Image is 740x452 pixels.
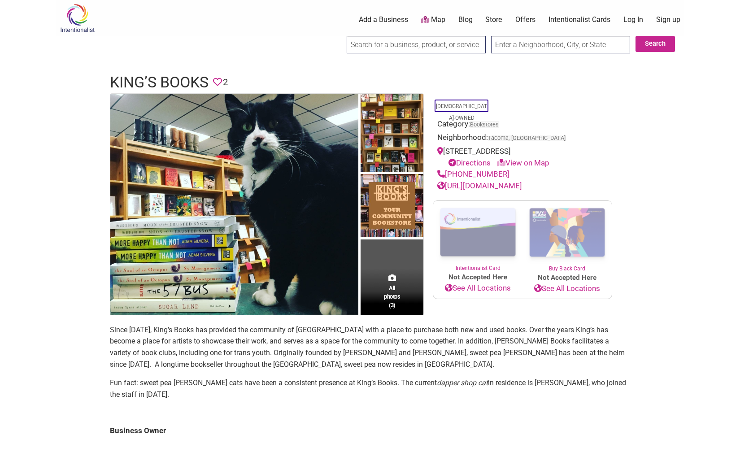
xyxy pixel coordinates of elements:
a: Blog [458,15,473,25]
a: Buy Black Card [522,201,612,273]
a: [PHONE_NUMBER] [437,169,509,178]
a: Store [485,15,502,25]
input: Enter a Neighborhood, City, or State [491,36,630,53]
div: Neighborhood: [437,132,608,146]
span: Tacoma, [GEOGRAPHIC_DATA] [488,135,566,141]
em: dapper shop cat [437,378,488,387]
span: Not Accepted Here [433,272,522,282]
span: All photos (3) [384,284,400,309]
span: 2 [223,75,228,89]
a: See All Locations [433,282,522,294]
a: Bookstores [470,121,499,128]
a: Directions [448,158,491,167]
td: Business Owner [110,416,630,446]
span: You must be logged in to save favorites. [213,75,222,89]
div: Category: [437,118,608,132]
a: Intentionalist Cards [548,15,610,25]
a: Offers [515,15,535,25]
a: Intentionalist Card [433,201,522,272]
p: Since [DATE], King’s Books has provided the community of [GEOGRAPHIC_DATA] with a place to purcha... [110,324,630,370]
a: Add a Business [359,15,408,25]
a: Map [421,15,445,25]
img: Intentionalist [56,4,99,33]
span: Not Accepted Here [522,273,612,283]
img: King's Books display [361,94,423,174]
a: View on Map [497,158,549,167]
img: Buy Black Card [522,201,612,265]
a: [URL][DOMAIN_NAME] [437,181,522,190]
img: King's Books shop cat [110,94,358,315]
a: Sign up [656,15,680,25]
h1: King’s Books [110,72,209,93]
img: Intentionalist Card [433,201,522,264]
div: [STREET_ADDRESS] [437,146,608,169]
input: Search for a business, product, or service [347,36,486,53]
a: Log In [623,15,643,25]
button: Search [636,36,675,52]
p: Fun fact: sweet pea [PERSON_NAME] cats have been a consistent presence at King’s Books. The curre... [110,377,630,400]
a: See All Locations [522,283,612,295]
img: King's Books [361,174,423,239]
a: [DEMOGRAPHIC_DATA]-Owned [436,103,487,121]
